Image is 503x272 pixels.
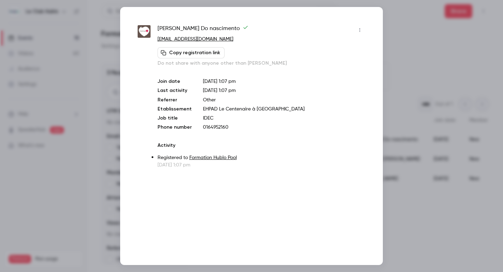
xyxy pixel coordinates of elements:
[203,78,365,85] p: [DATE] 1:07 pm
[158,96,192,103] p: Referrer
[138,25,151,38] img: domusvi.com
[203,106,365,113] p: EHPAD Le Centenaire à [GEOGRAPHIC_DATA]
[203,115,365,122] p: IDEC
[158,87,192,94] p: Last activity
[158,60,365,67] p: Do not share with anyone other than [PERSON_NAME]
[158,124,192,131] p: Phone number
[158,106,192,113] p: Etablissement
[203,96,365,103] p: Other
[158,47,225,58] button: Copy registration link
[203,88,236,93] span: [DATE] 1:07 pm
[158,154,365,162] p: Registered to
[158,115,192,122] p: Job title
[203,124,365,131] p: 0164952160
[158,162,365,169] p: [DATE] 1:07 pm
[158,78,192,85] p: Join date
[158,24,248,36] span: [PERSON_NAME] Do nascimento
[158,37,233,42] a: [EMAIL_ADDRESS][DOMAIN_NAME]
[158,142,365,149] p: Activity
[189,155,237,160] a: Formation Hublo Pool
